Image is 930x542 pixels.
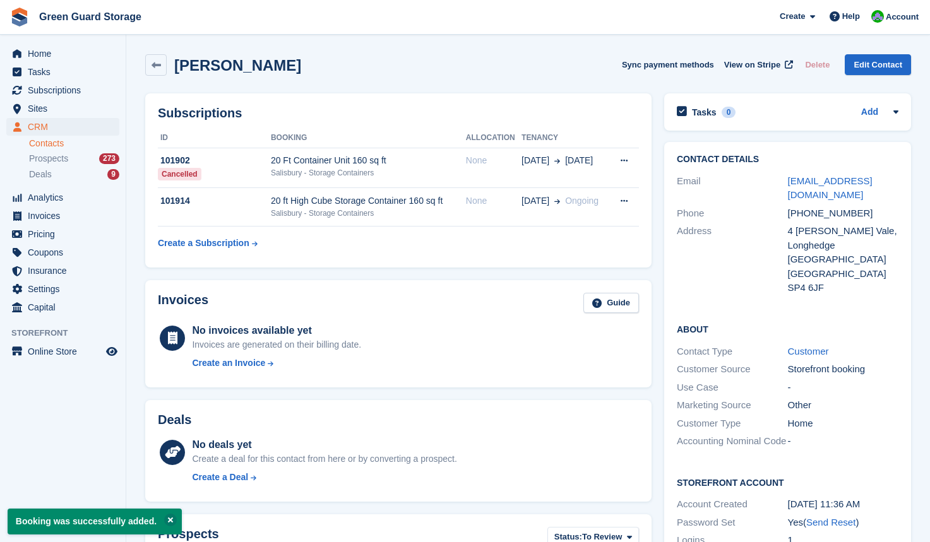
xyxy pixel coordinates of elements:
span: Home [28,45,104,62]
h2: Subscriptions [158,106,639,121]
a: View on Stripe [719,54,796,75]
a: Customer [788,346,829,356]
div: 101902 [158,154,271,167]
div: None [466,154,522,167]
span: Insurance [28,262,104,280]
h2: About [677,322,898,335]
a: menu [6,343,119,360]
div: None [466,194,522,208]
div: 9 [107,169,119,180]
div: Account Created [677,497,788,512]
div: - [788,434,899,449]
div: - [788,380,899,395]
img: stora-icon-8386f47178a22dfd0bd8f6a31ec36ba5ce8667c1dd55bd0f319d3a0aa187defe.svg [10,8,29,27]
p: Booking was successfully added. [8,509,182,534]
span: Pricing [28,225,104,243]
h2: Deals [158,413,191,427]
span: ( ) [803,517,859,527]
span: CRM [28,118,104,136]
span: Capital [28,298,104,316]
a: menu [6,45,119,62]
div: 0 [722,107,736,118]
a: Prospects 273 [29,152,119,165]
a: menu [6,207,119,225]
div: Marketing Source [677,398,788,413]
div: Phone [677,206,788,221]
h2: Tasks [692,107,717,118]
span: [DATE] [522,154,549,167]
th: Tenancy [522,128,609,148]
span: Help [842,10,860,23]
a: Green Guard Storage [34,6,146,27]
button: Delete [800,54,835,75]
div: Customer Source [677,362,788,377]
span: Account [886,11,919,23]
a: Add [861,105,878,120]
th: ID [158,128,271,148]
div: Address [677,224,788,295]
div: Salisbury - Storage Containers [271,208,466,219]
span: [DATE] [565,154,593,167]
span: Sites [28,100,104,117]
span: Coupons [28,244,104,261]
div: Salisbury - Storage Containers [271,167,466,179]
h2: Invoices [158,293,208,314]
a: menu [6,298,119,316]
a: Edit Contact [845,54,911,75]
span: Invoices [28,207,104,225]
a: menu [6,262,119,280]
div: 20 Ft Container Unit 160 sq ft [271,154,466,167]
a: menu [6,81,119,99]
span: Tasks [28,63,104,81]
a: Deals 9 [29,168,119,181]
div: SP4 6JF [788,281,899,295]
span: Online Store [28,343,104,360]
div: Email [677,174,788,203]
span: Create [780,10,805,23]
a: menu [6,100,119,117]
a: Create an Invoice [192,356,361,370]
div: No invoices available yet [192,323,361,338]
div: Yes [788,515,899,530]
div: [DATE] 11:36 AM [788,497,899,512]
span: Settings [28,280,104,298]
a: Contacts [29,138,119,150]
a: menu [6,118,119,136]
div: Invoices are generated on their billing date. [192,338,361,351]
div: [PHONE_NUMBER] [788,206,899,221]
div: No deals yet [192,437,456,452]
a: menu [6,63,119,81]
img: Jonathan Bailey [871,10,884,23]
div: [GEOGRAPHIC_DATA] [788,267,899,281]
div: 20 ft High Cube Storage Container 160 sq ft [271,194,466,208]
a: Send Reset [806,517,855,527]
div: Cancelled [158,168,201,180]
div: Storefront booking [788,362,899,377]
div: 4 [PERSON_NAME] Vale, Longhedge [788,224,899,252]
button: Sync payment methods [622,54,714,75]
a: Create a Deal [192,471,456,484]
h2: Storefront Account [677,476,898,488]
div: Create a deal for this contact from here or by converting a prospect. [192,452,456,466]
span: Subscriptions [28,81,104,99]
div: 273 [99,153,119,164]
span: Prospects [29,153,68,165]
h2: [PERSON_NAME] [174,57,301,74]
span: Storefront [11,327,126,339]
a: menu [6,244,119,261]
a: Create a Subscription [158,232,258,255]
div: Create a Deal [192,471,248,484]
div: 101914 [158,194,271,208]
th: Booking [271,128,466,148]
div: Home [788,416,899,431]
span: Deals [29,168,52,180]
div: Customer Type [677,416,788,431]
th: Allocation [466,128,522,148]
a: Guide [583,293,639,314]
div: Other [788,398,899,413]
div: Use Case [677,380,788,395]
h2: Contact Details [677,155,898,165]
a: Preview store [104,344,119,359]
div: [GEOGRAPHIC_DATA] [788,252,899,267]
span: Analytics [28,189,104,206]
